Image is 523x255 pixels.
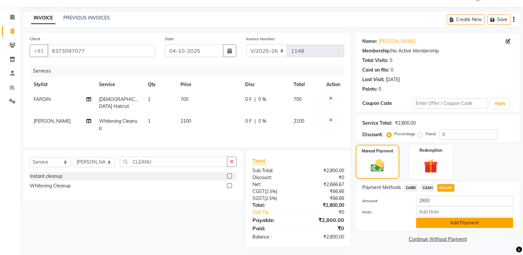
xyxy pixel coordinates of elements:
[99,118,137,131] span: Whitening Cleanup
[404,184,418,192] span: CARD
[247,195,298,202] div: ( )
[298,224,349,232] div: ₹0
[258,118,266,125] span: 0 %
[298,174,349,181] div: ₹0
[416,218,513,228] button: Add Payment
[252,188,265,194] span: CGST
[357,236,518,243] a: Continue Without Payment
[362,57,388,64] div: Total Visits:
[247,167,298,174] div: Sub Total:
[391,67,393,74] div: 0
[34,96,50,102] span: FARDIN
[290,77,322,92] th: Total
[390,57,392,64] div: 5
[254,118,256,125] span: |
[148,96,150,102] span: 1
[362,48,391,54] div: Membership:
[386,76,400,83] div: [DATE]
[298,195,349,202] div: ₹66.66
[416,196,513,206] input: Amount
[394,131,415,137] label: Percentage
[180,118,191,124] span: 2100
[447,15,485,25] button: Create New
[63,15,110,21] a: PREVIOUS INVOICES
[437,184,454,192] span: ONLINE
[298,181,349,188] div: ₹2,666.67
[252,157,268,164] span: Total
[294,96,302,102] span: 700
[148,118,150,124] span: 1
[298,188,349,195] div: ₹66.66
[420,184,435,192] span: CASH
[298,234,349,240] div: ₹2,800.00
[357,209,411,215] label: Note:
[165,36,174,42] label: Date
[362,120,392,127] div: Service Total:
[419,157,442,175] img: _gift.svg
[177,77,241,92] th: Price
[298,216,349,224] div: ₹2,800.00
[294,118,304,124] span: 2100
[30,77,95,92] th: Stylist
[120,157,227,167] input: Search or Scan
[247,202,298,209] div: Total:
[298,167,349,174] div: ₹2,800.00
[95,77,144,92] th: Service
[367,158,388,174] img: _cash.svg
[362,38,377,45] div: Name:
[266,196,276,201] span: 2.5%
[144,77,177,92] th: Qty
[247,174,298,181] div: Discount:
[258,96,266,103] span: 0 %
[247,224,298,232] div: Paid:
[491,99,509,109] button: Apply
[307,209,349,216] div: ₹0
[362,48,513,54] div: No Active Membership
[362,86,377,93] div: Points:
[362,131,383,138] div: Discount:
[245,118,252,125] span: 0 F
[254,96,256,103] span: |
[99,96,137,109] span: [DEMOGRAPHIC_DATA] Haircut
[30,45,48,57] button: +91
[247,209,307,216] a: Add Tip
[30,182,71,189] div: Whitening Cleanup
[241,77,290,92] th: Disc
[298,202,349,209] div: ₹2,800.00
[266,189,276,194] span: 2.5%
[419,147,442,153] label: Redemption
[246,36,275,42] label: Invoice Number
[362,148,393,154] label: Manual Payment
[413,98,488,109] input: Enter Offer / Coupon Code
[357,198,411,204] label: Amount:
[322,77,344,92] th: Action
[362,76,384,83] div: Last Visit:
[252,195,264,201] span: SGST
[30,65,349,77] div: Services
[487,15,510,25] button: Save
[245,96,252,103] span: 0 F
[247,234,298,240] div: Balance :
[48,45,155,57] input: Search by Name/Mobile/Email/Code
[180,96,188,102] span: 700
[31,12,55,24] a: INVOICE
[247,188,298,195] div: ( )
[362,67,389,74] div: Card on file:
[416,207,513,217] input: Add Note
[30,173,62,180] div: Instant cleanup
[247,181,298,188] div: Net:
[395,120,416,127] div: ₹2,800.00
[378,86,381,93] div: 0
[378,38,415,45] a: [PERSON_NAME]
[34,118,71,124] span: [PERSON_NAME]
[247,216,298,224] div: Payable:
[426,131,436,137] label: Fixed
[362,184,401,191] span: Payment Methods
[362,100,412,107] div: Coupon Code
[30,36,40,42] label: Client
